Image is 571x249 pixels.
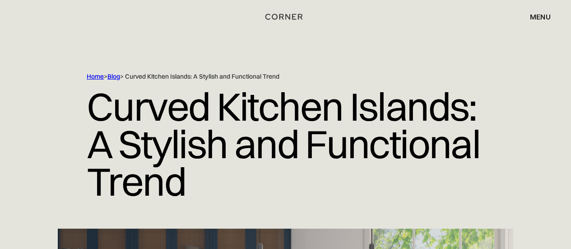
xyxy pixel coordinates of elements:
[521,9,551,24] div: menu
[87,81,484,207] h1: Curved Kitchen Islands: A Stylish and Functional Trend
[87,72,104,80] a: Home
[107,72,120,80] a: Blog
[267,11,304,23] a: home
[87,72,484,81] div: > > Curved Kitchen Islands: A Stylish and Functional Trend
[530,13,551,20] div: menu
